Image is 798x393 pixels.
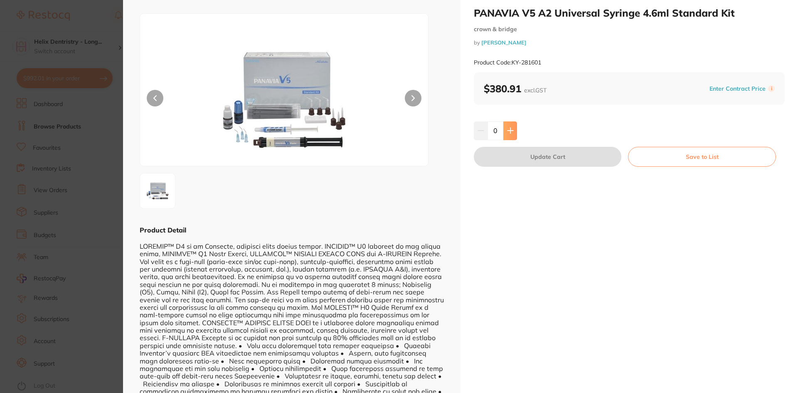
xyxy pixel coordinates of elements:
button: Enter Contract Price [707,85,768,93]
h2: PANAVIA V5 A2 Universal Syringe 4.6ml Standard Kit [474,7,785,19]
small: crown & bridge [474,26,785,33]
b: $380.91 [484,82,547,95]
button: Save to List [628,147,776,167]
small: Product Code: KY-281601 [474,59,541,66]
a: [PERSON_NAME] [481,39,527,46]
img: MS5qcGc [198,35,371,166]
label: i [768,85,775,92]
button: Update Cart [474,147,621,167]
small: by [474,40,785,46]
b: Product Detail [140,226,186,234]
img: MS5qcGc [143,176,172,206]
span: excl. GST [524,87,547,94]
